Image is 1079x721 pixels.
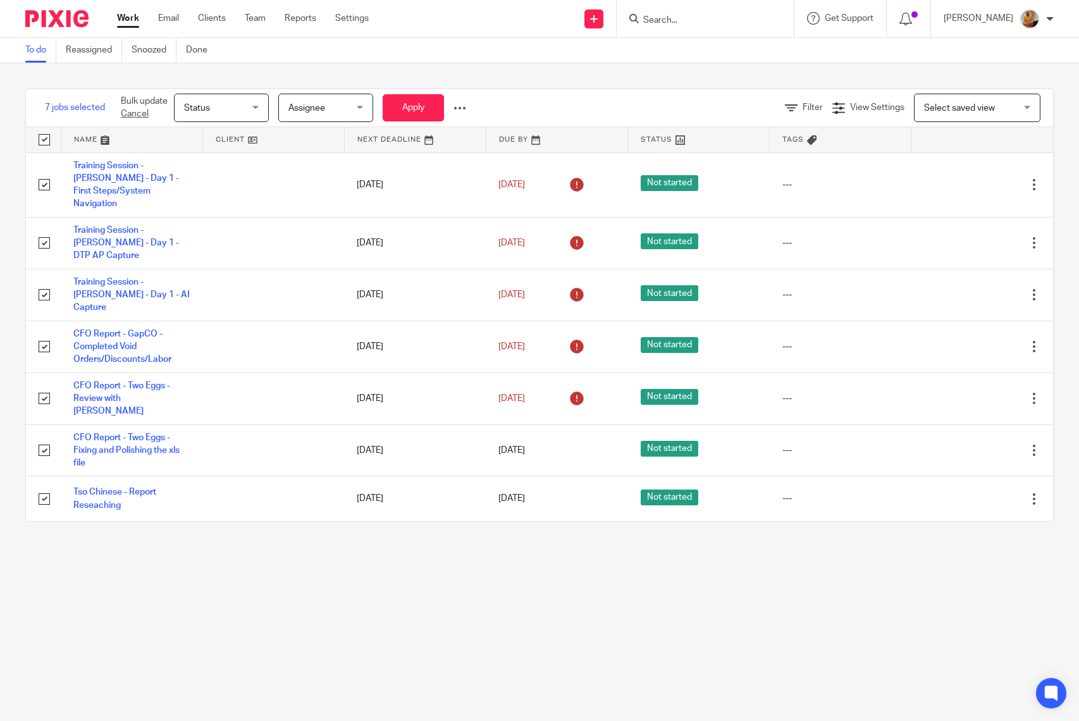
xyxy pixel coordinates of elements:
span: 7 jobs selected [45,101,105,114]
span: Assignee [288,104,325,113]
td: [DATE] [344,373,486,424]
a: Work [117,12,139,25]
input: Search [642,15,756,27]
div: --- [782,444,899,457]
a: To do [25,38,56,63]
a: Team [245,12,266,25]
td: [DATE] [344,424,486,476]
td: [DATE] [344,152,486,217]
div: --- [782,237,899,249]
span: [DATE] [498,238,525,247]
a: Cancel [121,109,149,118]
a: CFO Report - Two Eggs - Fixing and Polishing the xls file [73,433,180,468]
img: Pixie [25,10,89,27]
div: --- [782,178,899,191]
span: [DATE] [498,446,525,455]
span: Not started [641,389,698,405]
span: Get Support [825,14,873,23]
button: Apply [383,94,444,121]
td: [DATE] [344,217,486,269]
td: [DATE] [344,321,486,373]
span: Tags [782,136,804,143]
p: [PERSON_NAME] [944,12,1013,25]
span: Not started [641,490,698,505]
a: Reports [285,12,316,25]
div: --- [782,392,899,405]
div: --- [782,340,899,353]
div: --- [782,288,899,301]
a: Training Session - [PERSON_NAME] - Day 1 - DTP AP Capture [73,226,179,261]
a: Training Session - [PERSON_NAME] - Day 1 - First Steps/System Navigation [73,161,179,209]
span: Filter [803,103,823,112]
span: Not started [641,233,698,249]
span: [DATE] [498,180,525,189]
a: Clients [198,12,226,25]
p: Bulk update [121,95,168,121]
a: Training Session - [PERSON_NAME] - Day 1 - AI Capture [73,278,190,312]
span: [DATE] [498,290,525,299]
a: CFO Report - GapCO - Completed Void Orders/Discounts/Labor [73,330,171,364]
span: [DATE] [498,394,525,403]
span: Select saved view [924,104,995,113]
span: [DATE] [498,342,525,351]
td: [DATE] [344,269,486,321]
td: [DATE] [344,476,486,521]
span: Not started [641,285,698,301]
span: Not started [641,175,698,191]
span: [DATE] [498,495,525,503]
a: CFO Report - Two Eggs - Review with [PERSON_NAME] [73,381,170,416]
a: Reassigned [66,38,122,63]
span: Status [184,104,210,113]
img: 1234.JPG [1020,9,1040,29]
span: Not started [641,337,698,353]
a: Settings [335,12,369,25]
a: Tso Chinese - Report Reseaching [73,488,156,509]
div: --- [782,492,899,505]
a: Email [158,12,179,25]
a: Done [186,38,217,63]
span: Not started [641,441,698,457]
span: View Settings [850,103,904,112]
a: Snoozed [132,38,176,63]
